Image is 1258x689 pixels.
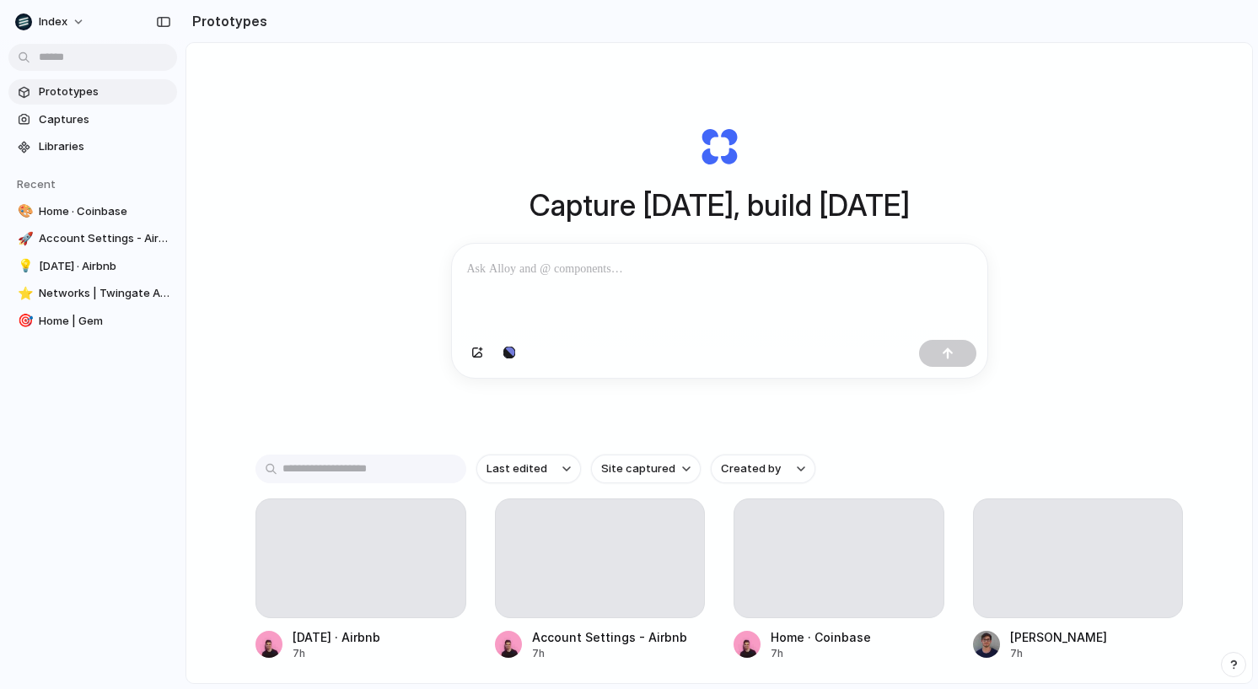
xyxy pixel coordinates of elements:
a: 💡[DATE] · Airbnb [8,254,177,279]
div: ⭐ [18,284,30,304]
span: Libraries [39,138,170,155]
a: ⭐Networks | Twingate Admin [8,281,177,306]
span: Index [39,13,67,30]
div: [PERSON_NAME] [1010,628,1107,646]
h2: Prototypes [185,11,267,31]
a: [DATE] · Airbnb7h [255,498,466,661]
div: 7h [771,646,871,661]
span: Home · Coinbase [39,203,170,220]
button: Site captured [591,455,701,483]
a: 🎨Home · Coinbase [8,199,177,224]
button: 🎨 [15,203,32,220]
h1: Capture [DATE], build [DATE] [530,183,910,228]
span: Site captured [601,460,675,477]
div: Home · Coinbase [771,628,871,646]
button: Last edited [476,455,581,483]
div: 🎨 [18,202,30,221]
div: 7h [293,646,380,661]
div: [DATE] · Airbnb [293,628,380,646]
div: 🚀 [18,229,30,249]
span: Account Settings - Airbnb [39,230,170,247]
a: Account Settings - Airbnb7h [495,498,706,661]
div: Account Settings - Airbnb [532,628,687,646]
button: 🚀 [15,230,32,247]
a: 🎯Home | Gem [8,309,177,334]
button: 💡 [15,258,32,275]
span: Prototypes [39,83,170,100]
span: Captures [39,111,170,128]
div: 💡 [18,256,30,276]
span: Recent [17,177,56,191]
span: Last edited [487,460,547,477]
div: 7h [1010,646,1107,661]
span: [DATE] · Airbnb [39,258,170,275]
button: Index [8,8,94,35]
button: ⭐ [15,285,32,302]
a: Prototypes [8,79,177,105]
a: Captures [8,107,177,132]
a: Home · Coinbase7h [734,498,944,661]
span: Networks | Twingate Admin [39,285,170,302]
button: Created by [711,455,815,483]
div: 7h [532,646,687,661]
span: Home | Gem [39,313,170,330]
a: [PERSON_NAME]7h [973,498,1184,661]
span: Created by [721,460,781,477]
button: 🎯 [15,313,32,330]
a: 🚀Account Settings - Airbnb [8,226,177,251]
a: Libraries [8,134,177,159]
div: 🎯 [18,311,30,331]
